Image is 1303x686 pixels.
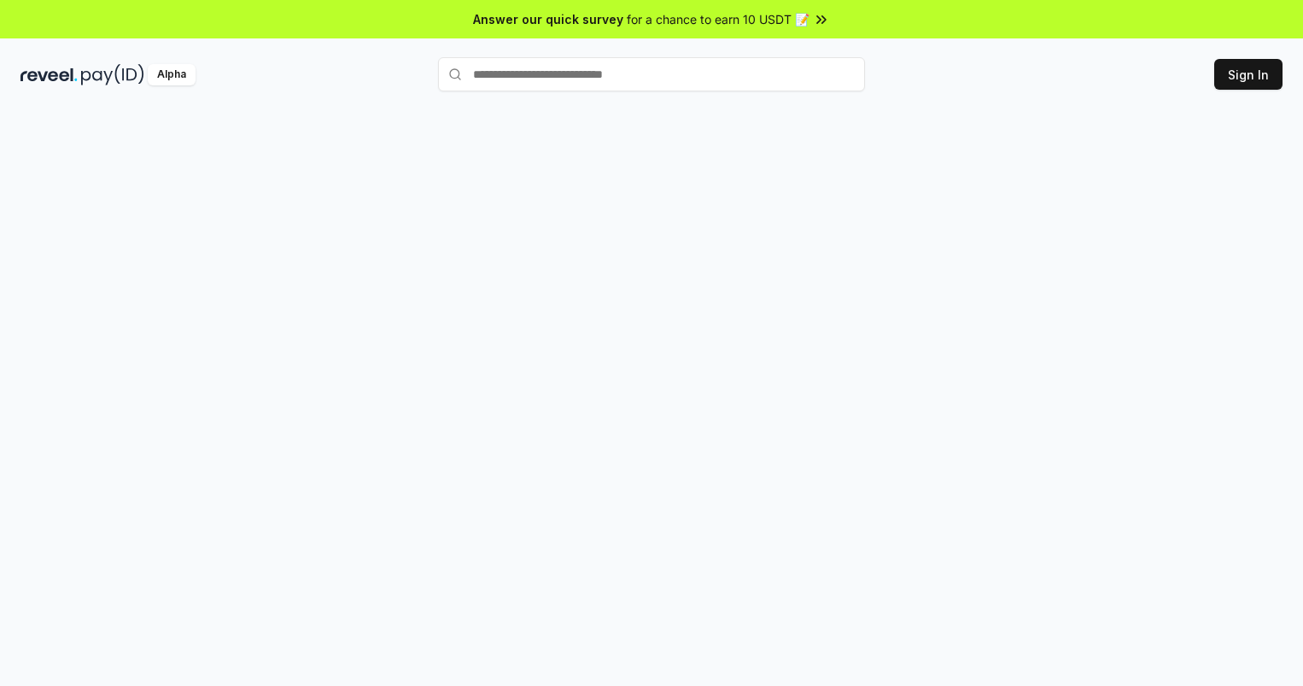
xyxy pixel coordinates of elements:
img: reveel_dark [20,64,78,85]
img: pay_id [81,64,144,85]
div: Alpha [148,64,196,85]
button: Sign In [1214,59,1283,90]
span: Answer our quick survey [473,10,623,28]
span: for a chance to earn 10 USDT 📝 [627,10,809,28]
